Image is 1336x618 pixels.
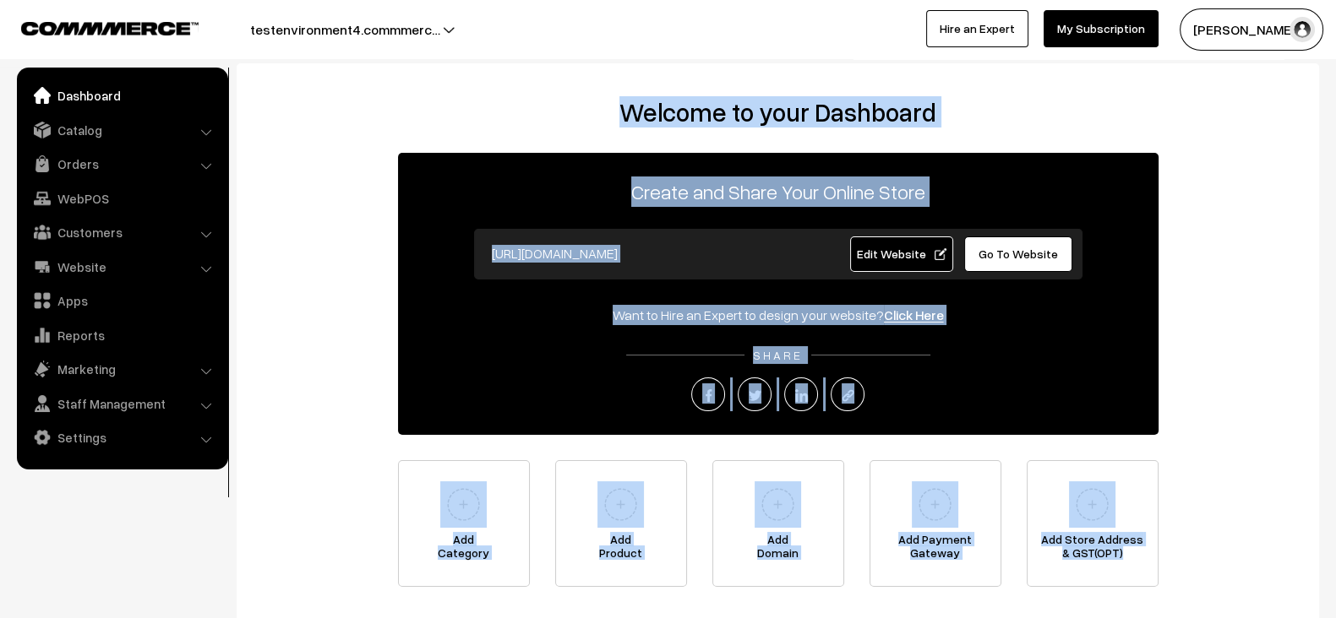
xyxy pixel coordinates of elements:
[1028,533,1158,566] span: Add Store Address & GST(OPT)
[191,8,499,51] button: testenvironment4.commmerc…
[712,460,844,587] a: AddDomain
[254,97,1302,127] h2: Welcome to your Dashboard
[1027,460,1159,587] a: Add Store Address& GST(OPT)
[21,22,199,35] img: COMMMERCE
[912,481,958,528] img: plus.svg
[399,533,529,566] span: Add Category
[850,236,953,272] a: Edit Website
[21,80,222,111] a: Dashboard
[555,460,687,587] a: AddProduct
[870,533,1001,566] span: Add Payment Gateway
[1044,10,1159,47] a: My Subscription
[398,305,1159,325] div: Want to Hire an Expert to design your website?
[21,354,222,384] a: Marketing
[21,17,169,37] a: COMMMERCE
[1180,8,1323,51] button: [PERSON_NAME]
[713,533,843,566] span: Add Domain
[856,247,946,261] span: Edit Website
[21,115,222,145] a: Catalog
[870,460,1001,587] a: Add PaymentGateway
[1290,17,1315,42] img: user
[884,306,944,323] a: Click Here
[21,320,222,350] a: Reports
[440,481,487,528] img: plus.svg
[556,533,686,566] span: Add Product
[21,252,222,282] a: Website
[597,481,644,528] img: plus.svg
[21,217,222,247] a: Customers
[21,149,222,179] a: Orders
[21,422,222,453] a: Settings
[1069,481,1115,528] img: plus.svg
[755,481,801,528] img: plus.svg
[21,183,222,214] a: WebPOS
[744,348,811,362] span: SHARE
[964,236,1073,272] a: Go To Website
[398,176,1159,207] p: Create and Share Your Online Store
[926,10,1028,47] a: Hire an Expert
[21,388,222,419] a: Staff Management
[398,460,530,587] a: AddCategory
[979,247,1058,261] span: Go To Website
[21,285,222,316] a: Apps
